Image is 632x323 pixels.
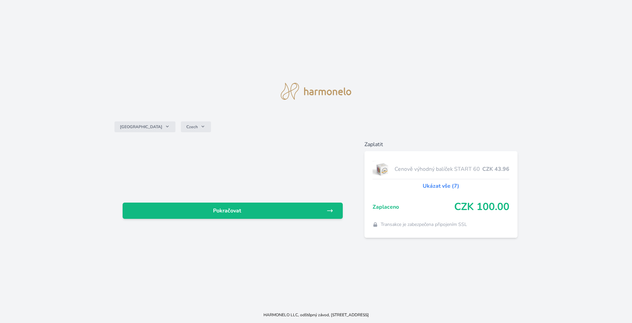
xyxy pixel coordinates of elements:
[281,83,351,100] img: logo.svg
[395,165,482,173] span: Cenově výhodný balíček START 60
[123,203,343,219] a: Pokračovat
[454,201,509,213] span: CZK 100.00
[186,124,198,130] span: Czech
[128,207,326,215] span: Pokračovat
[373,161,392,178] img: start.jpg
[120,124,162,130] span: [GEOGRAPHIC_DATA]
[364,140,518,148] h6: Zaplatit
[381,221,467,228] span: Transakce je zabezpečena připojením SSL
[482,165,509,173] span: CZK 43.96
[114,121,175,132] button: [GEOGRAPHIC_DATA]
[423,182,459,190] a: Ukázat vše (7)
[373,203,454,211] span: Zaplaceno
[181,121,211,132] button: Czech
